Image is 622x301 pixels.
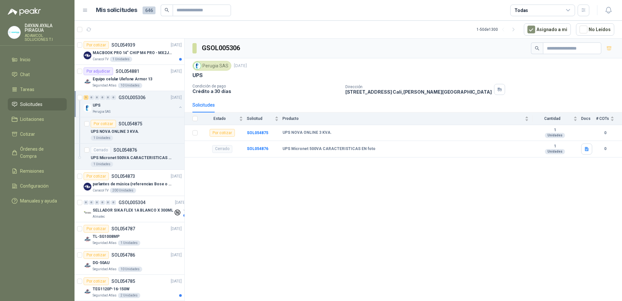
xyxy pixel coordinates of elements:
[93,109,110,114] p: Perugia SAS
[111,174,135,179] p: SOL054873
[282,116,524,121] span: Producto
[84,251,109,259] div: Por cotizar
[119,200,145,205] p: GSOL005304
[84,95,88,100] div: 1
[111,279,135,284] p: SOL054785
[247,112,282,125] th: Solicitud
[84,104,91,112] img: Company Logo
[20,101,42,108] span: Solicitudes
[84,78,91,86] img: Company Logo
[84,67,113,75] div: Por adjudicar
[20,182,49,190] span: Configuración
[192,61,231,71] div: Perugia SAS
[93,207,173,214] p: SELLADOR SIKA FLEX 1A BLANCO X 300ML
[596,116,609,121] span: # COTs
[247,116,273,121] span: Solicitud
[75,275,184,301] a: Por cotizarSOL054785[DATE] Company LogoTEG1120P-16-150WSeguridad Atlas2 Unidades
[20,145,61,160] span: Órdenes de Compra
[175,200,186,206] p: [DATE]
[95,95,99,100] div: 0
[8,113,67,125] a: Licitaciones
[20,131,35,138] span: Cotizar
[91,146,111,154] div: Cerrado
[119,122,142,126] p: SOL054875
[202,112,247,125] th: Estado
[165,8,169,12] span: search
[91,162,113,167] div: 1 Unidades
[93,83,117,88] p: Seguridad Atlas
[84,235,91,243] img: Company Logo
[84,199,187,219] a: 0 0 0 0 0 0 GSOL005304[DATE] Company LogoSELLADOR SIKA FLEX 1A BLANCO X 300MLAlmatec
[581,112,596,125] th: Docs
[192,84,340,88] p: Condición de pago
[8,128,67,140] a: Cotizar
[93,240,117,246] p: Seguridad Atlas
[20,197,57,204] span: Manuales y ayuda
[111,200,116,205] div: 0
[247,146,268,151] a: SOL054876
[282,112,533,125] th: Producto
[8,98,67,110] a: Solicitudes
[171,42,182,48] p: [DATE]
[93,214,105,219] p: Almatec
[118,267,142,272] div: 10 Unidades
[96,6,137,15] h1: Mis solicitudes
[84,225,109,233] div: Por cotizar
[8,26,20,39] img: Company Logo
[91,135,113,141] div: 1 Unidades
[93,57,109,62] p: Caracol TV
[100,95,105,100] div: 0
[75,144,184,170] a: CerradoSOL054876UPS Micronet 500VA CARACTERISTICAS EN foto1 Unidades
[75,170,184,196] a: Por cotizarSOL054873[DATE] Company Logoparlantes de música (referencias Bose o Alexa) CON MARCACI...
[596,130,614,136] b: 0
[545,133,565,138] div: Unidades
[110,57,132,62] div: 1 Unidades
[84,209,91,217] img: Company Logo
[8,165,67,177] a: Remisiones
[524,23,571,36] button: Asignado a mi
[533,112,581,125] th: Cantidad
[514,7,528,14] div: Todas
[171,68,182,75] p: [DATE]
[93,102,100,109] p: UPS
[106,200,110,205] div: 0
[84,172,109,180] div: Por cotizar
[118,240,140,246] div: 1 Unidades
[84,288,91,295] img: Company Logo
[535,46,539,51] span: search
[533,116,572,121] span: Cantidad
[171,226,182,232] p: [DATE]
[93,293,117,298] p: Seguridad Atlas
[111,253,135,257] p: SOL054786
[545,149,565,154] div: Unidades
[75,39,184,65] a: Por cotizarSOL054939[DATE] Company LogoMACBOOK PRO 14" CHIP M4 PRO - MX2J3E/ACaracol TV1 Unidades
[345,85,492,89] p: Dirección
[171,95,182,101] p: [DATE]
[596,146,614,152] b: 0
[345,89,492,95] p: [STREET_ADDRESS] Cali , [PERSON_NAME][GEOGRAPHIC_DATA]
[91,120,116,128] div: Por cotizar
[111,95,116,100] div: 0
[110,188,136,193] div: 200 Unidades
[91,155,171,161] p: UPS Micronet 500VA CARACTERISTICAS EN foto
[84,94,183,114] a: 1 0 0 0 0 0 GSOL005306[DATE] Company LogoUPSPerugia SAS
[8,8,41,16] img: Logo peakr
[119,95,145,100] p: GSOL005306
[212,145,232,153] div: Cerrado
[75,65,184,91] a: Por adjudicarSOL054881[DATE] Company LogoEquipo celular Ulefone Armor 13Seguridad Atlas10 Unidades
[8,68,67,81] a: Chat
[93,188,109,193] p: Caracol TV
[8,143,67,162] a: Órdenes de Compra
[533,144,577,149] b: 1
[111,226,135,231] p: SOL054787
[234,63,247,69] p: [DATE]
[84,41,109,49] div: Por cotizar
[210,129,235,137] div: Por cotizar
[75,117,184,144] a: Por cotizarSOL054875UPS NOVA ONLINE 3 KVA.1 Unidades
[25,23,67,32] p: DAYAN AYALA PIRAGUA
[143,6,155,14] span: 646
[8,195,67,207] a: Manuales y ayuda
[93,234,120,240] p: TL-SG1008MP
[171,173,182,179] p: [DATE]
